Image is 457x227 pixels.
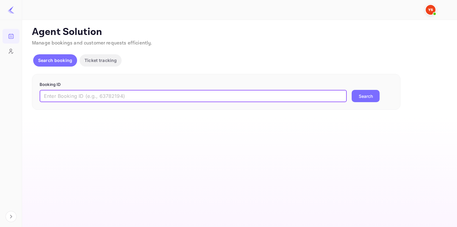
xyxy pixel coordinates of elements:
[2,44,19,58] a: Customers
[32,40,152,46] span: Manage bookings and customer requests efficiently.
[7,6,15,13] img: LiteAPI
[6,211,17,222] button: Expand navigation
[40,90,347,102] input: Enter Booking ID (e.g., 63782194)
[84,57,117,63] p: Ticket tracking
[38,57,72,63] p: Search booking
[40,82,393,88] p: Booking ID
[426,5,436,15] img: Yandex Support
[352,90,380,102] button: Search
[32,26,446,38] p: Agent Solution
[2,29,19,43] a: Bookings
